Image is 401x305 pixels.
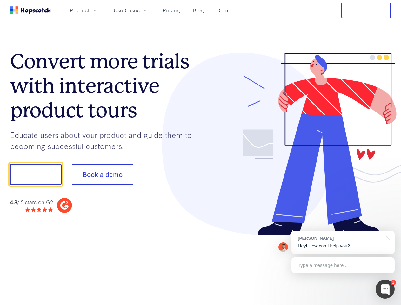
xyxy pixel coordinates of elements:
div: / 5 stars on G2 [10,198,53,206]
div: Type a message here... [291,257,395,273]
span: Product [70,6,90,14]
button: Book a demo [72,164,133,185]
a: Home [10,6,51,14]
button: Product [66,5,102,16]
h1: Convert more trials with interactive product tours [10,49,201,122]
a: Demo [214,5,234,16]
div: [PERSON_NAME] [298,235,382,241]
a: Pricing [160,5,183,16]
div: 1 [391,280,396,285]
button: Use Cases [110,5,152,16]
span: Use Cases [114,6,140,14]
a: Blog [190,5,206,16]
img: Mark Spera [278,242,288,252]
button: Free Trial [341,3,391,18]
strong: 4.8 [10,198,17,206]
button: Show me! [10,164,62,185]
p: Educate users about your product and guide them to becoming successful customers. [10,129,201,151]
p: Hey! How can I help you? [298,243,388,249]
